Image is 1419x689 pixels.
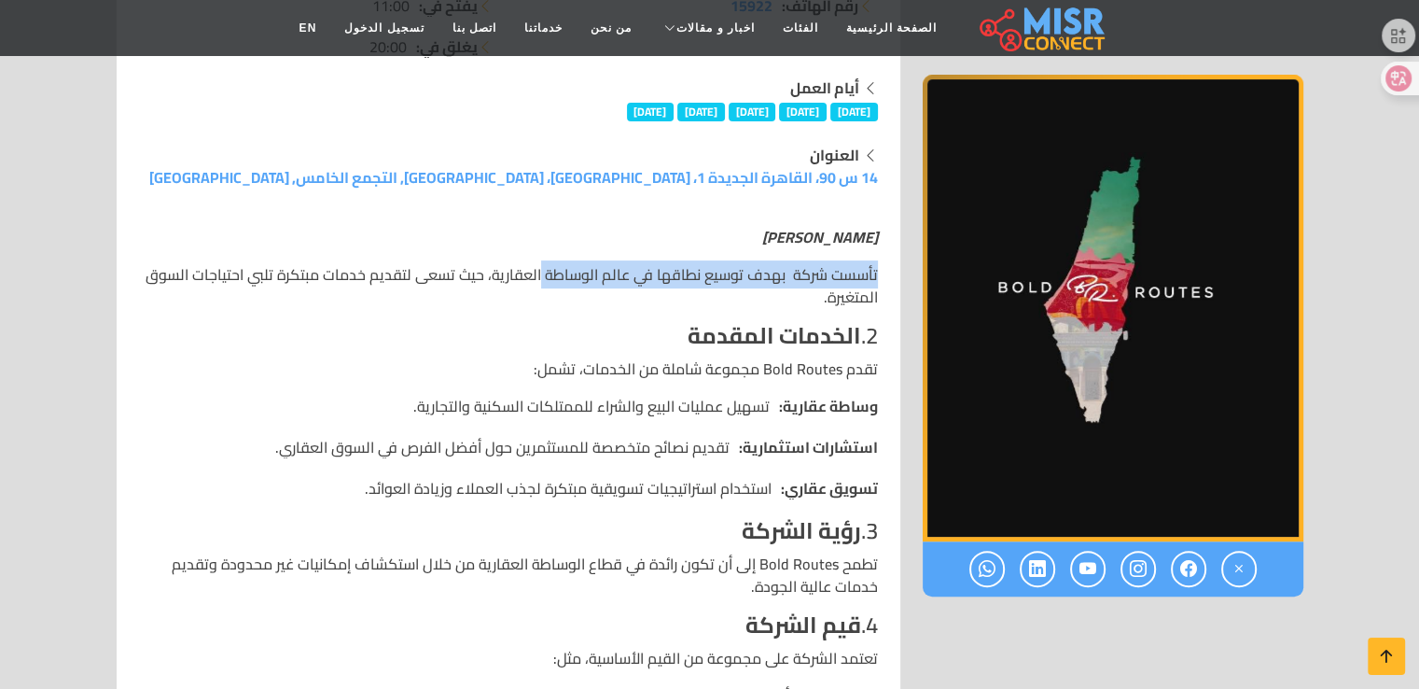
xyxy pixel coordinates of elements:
h4: 4. [139,612,878,640]
img: بولد روتس [923,75,1303,541]
a: EN [285,10,331,46]
a: الصفحة الرئيسية [832,10,951,46]
p: تعتمد الشركة على مجموعة من القيم الأساسية، مثل: [139,647,878,669]
div: 1 / 1 [923,75,1303,541]
img: main.misr_connect [980,5,1105,51]
a: اخبار و مقالات [646,10,769,46]
p: تأسست شركة بهدف توسيع نطاقها في عالم الوساطة العقارية، حيث تسعى لتقديم خدمات مبتكرة تلبي احتياجات... [139,263,878,308]
a: الفئات [769,10,832,46]
h4: 3. [139,518,878,545]
a: تسجيل الدخول [330,10,438,46]
strong: رؤية الشركة [742,510,861,552]
span: اخبار و مقالات [676,20,755,36]
strong: قيم الشركة [745,604,861,646]
li: تسهيل عمليات البيع والشراء للممتلكات السكنية والتجارية. [139,395,878,417]
li: تقديم نصائح متخصصة للمستثمرين حول أفضل الفرص في السوق العقاري. [139,436,878,458]
strong: استشارات استثمارية: [739,436,878,458]
span: [DATE] [729,103,776,121]
span: [DATE] [677,103,725,121]
a: خدماتنا [510,10,577,46]
li: استخدام استراتيجيات تسويقية مبتكرة لجذب العملاء وزيادة العوائد. [139,477,878,499]
span: [DATE] [779,103,827,121]
strong: تسويق عقاري: [781,477,878,499]
strong: [PERSON_NAME] [762,223,878,251]
strong: وساطة عقارية: [779,395,878,417]
span: [DATE] [627,103,675,121]
strong: الخدمات المقدمة [688,315,861,357]
strong: أيام العمل [790,74,859,102]
span: [DATE] [830,103,878,121]
a: من نحن [577,10,646,46]
p: تقدم Bold Routes مجموعة شاملة من الخدمات، تشمل: [139,358,878,380]
h4: 2. [139,323,878,350]
p: تطمح Bold Routes إلى أن تكون رائدة في قطاع الوساطة العقارية من خلال استكشاف إمكانيات غير محدودة و... [139,553,878,598]
strong: العنوان [810,141,859,169]
a: 14 س 90، القاهرة الجديدة 1، [GEOGRAPHIC_DATA]، [GEOGRAPHIC_DATA], التجمع الخامس, [GEOGRAPHIC_DATA] [149,163,878,191]
a: اتصل بنا [438,10,510,46]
